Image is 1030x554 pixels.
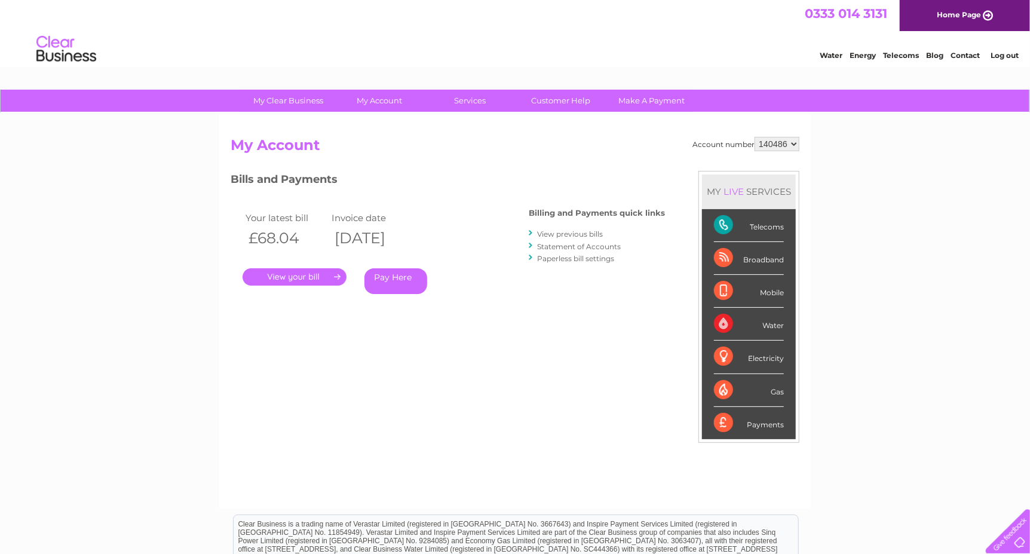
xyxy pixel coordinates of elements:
a: My Clear Business [240,90,338,112]
a: View previous bills [537,229,603,238]
a: Contact [951,51,980,60]
div: Water [714,308,784,341]
a: Telecoms [883,51,919,60]
th: [DATE] [329,226,415,250]
a: Paperless bill settings [537,254,614,263]
div: Broadband [714,242,784,275]
a: Water [820,51,842,60]
a: Log out [991,51,1019,60]
td: Invoice date [329,210,415,226]
h2: My Account [231,137,799,160]
a: 0333 014 3131 [805,6,887,21]
td: Your latest bill [243,210,329,226]
a: Energy [850,51,876,60]
div: Electricity [714,341,784,374]
img: logo.png [36,31,97,68]
h3: Bills and Payments [231,171,665,192]
div: Mobile [714,275,784,308]
a: Blog [926,51,943,60]
div: Telecoms [714,209,784,242]
div: Payments [714,407,784,439]
a: Pay Here [364,268,427,294]
div: Account number [692,137,799,151]
div: LIVE [721,186,746,197]
a: Statement of Accounts [537,242,621,251]
div: MY SERVICES [702,175,796,209]
a: My Account [330,90,429,112]
a: Make A Payment [603,90,701,112]
div: Clear Business is a trading name of Verastar Limited (registered in [GEOGRAPHIC_DATA] No. 3667643... [234,7,798,58]
th: £68.04 [243,226,329,250]
div: Gas [714,374,784,407]
a: Services [421,90,520,112]
h4: Billing and Payments quick links [529,209,665,218]
a: Customer Help [512,90,611,112]
a: . [243,268,347,286]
